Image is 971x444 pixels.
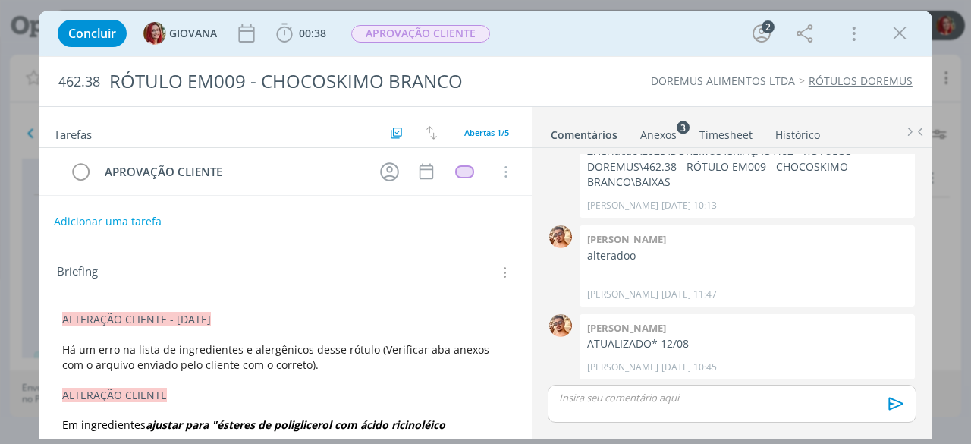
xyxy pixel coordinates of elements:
p: ATUALIZADO* 12/08 [587,336,907,351]
img: V [549,314,572,337]
img: arrow-down-up.svg [426,126,437,140]
div: APROVAÇÃO CLIENTE [98,162,366,181]
sup: 3 [677,121,690,134]
a: Timesheet [699,121,753,143]
span: Em ingredientes [62,417,146,432]
span: [DATE] 10:45 [661,361,717,374]
span: Briefing [57,263,98,282]
button: 00:38 [272,21,330,46]
span: ALTERAÇÃO CLIENTE - [DATE] [62,312,211,326]
span: Abertas 1/5 [464,127,509,138]
b: [PERSON_NAME] [587,321,666,335]
span: [DATE] 11:47 [661,288,717,301]
b: [PERSON_NAME] [587,232,666,246]
p: [PERSON_NAME] [587,288,658,301]
p: [PERSON_NAME] [587,361,658,374]
span: APROVAÇÃO CLIENTE [351,25,490,43]
div: dialog [39,11,932,439]
span: Concluir [68,27,116,39]
img: G [143,22,166,45]
button: Concluir [58,20,127,47]
a: RÓTULOS DOREMUS [809,74,913,88]
img: V [549,225,572,248]
p: [PERSON_NAME] [587,199,658,213]
div: 2 [762,20,775,33]
a: Comentários [550,121,618,143]
span: 00:38 [299,26,326,40]
span: [DATE] 10:13 [661,199,717,213]
button: GGIOVANA [143,22,217,45]
button: Adicionar uma tarefa [53,208,162,235]
span: Há um erro na lista de ingredientes e alergênicos desse rótulo (Verificar aba anexos com o arquiv... [62,342,492,372]
button: APROVAÇÃO CLIENTE [350,24,491,43]
div: RÓTULO EM009 - CHOCOSKIMO BRANCO [103,63,550,100]
span: ALTERAÇÃO CLIENTE [62,388,167,402]
a: Histórico [775,121,821,143]
span: 462.38 [58,74,100,90]
a: DOREMUS ALIMENTOS LTDA [651,74,795,88]
span: GIOVANA [169,28,217,39]
div: Anexos [640,128,677,143]
button: 2 [749,21,774,46]
span: Tarefas [54,124,92,142]
p: alteradoo [587,248,907,263]
p: Z:\Criacao\2025\DOREMUS\CRIAÇÃO\462 - RÓTULOS DOREMUS\462.38 - RÓTULO EM009 - CHOCOSKIMO BRANCO\B... [587,143,907,190]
